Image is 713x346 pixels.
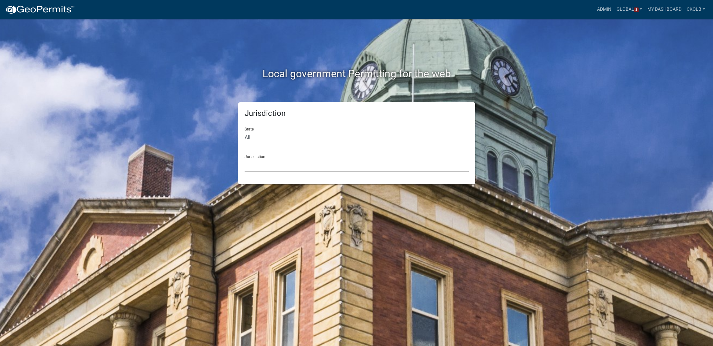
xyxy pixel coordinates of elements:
span: 3 [634,7,639,13]
a: Global3 [614,3,645,16]
a: My Dashboard [645,3,684,16]
h2: Local government Permitting for the web [176,68,537,80]
a: ckolb [684,3,708,16]
h5: Jurisdiction [245,109,469,118]
a: Admin [594,3,614,16]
